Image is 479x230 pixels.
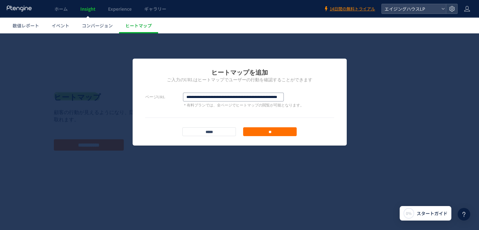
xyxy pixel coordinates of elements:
[82,22,113,29] span: コンバージョン
[52,22,69,29] span: イベント
[145,43,334,50] h2: ご入力のURLはヒートマップでユーザーの行動を確認することができます
[54,6,68,12] span: ホーム
[108,6,132,12] span: Experience
[125,22,152,29] span: ヒートマップ
[383,4,439,14] span: エイジングハウスLP
[144,6,166,12] span: ギャラリー
[145,59,183,68] label: ページURL
[145,35,334,43] h1: ヒートマップを追加
[13,22,39,29] span: 数値レポート
[417,210,448,217] span: スタートガイド
[330,6,375,12] span: 14日間の無料トライアル
[80,6,95,12] span: Insight
[406,210,412,216] span: 0%
[183,69,304,75] p: ＊有料プランでは、全ページでヒートマップの閲覧が可能となります。
[323,6,375,12] a: 14日間の無料トライアル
